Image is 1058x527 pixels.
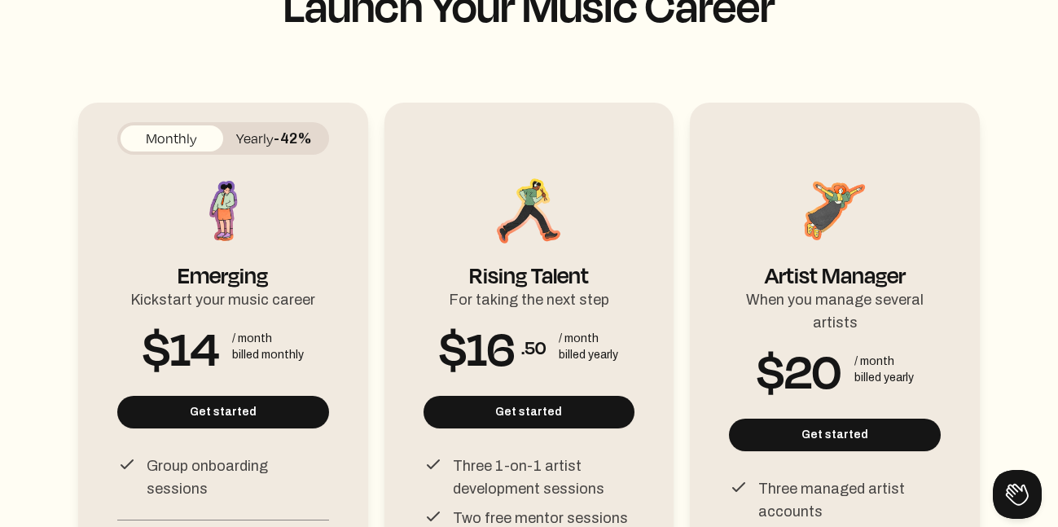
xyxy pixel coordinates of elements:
div: / month [559,331,618,347]
div: When you manage several artists [729,282,941,334]
div: billed yearly [854,370,914,386]
div: Kickstart your music career [130,282,315,311]
button: Get started [729,419,941,451]
button: Monthly [121,125,223,152]
p: Three managed artist accounts [758,477,941,523]
div: / month [232,331,304,347]
img: tab_keywords_by_traffic_grey.svg [162,94,175,108]
span: -42% [274,130,312,147]
img: logo_orange.svg [26,26,39,39]
span: $20 [757,357,841,383]
img: Rising Talent [492,174,565,248]
span: .50 [521,334,546,360]
iframe: Toggle Customer Support [993,470,1042,519]
p: Group onboarding sessions [147,455,329,500]
span: $16 [439,334,515,360]
span: $14 [143,334,219,360]
div: Artist Manager [765,248,906,282]
div: / month [854,354,914,370]
div: billed yearly [559,347,618,363]
button: Yearly-42% [223,125,326,152]
div: Rising Talent [469,248,589,282]
p: Three 1-on-1 artist development sessions [453,455,635,500]
img: tab_domain_overview_orange.svg [44,94,57,108]
div: Domain Overview [62,96,146,107]
img: Artist Manager [798,174,871,248]
button: Get started [424,396,635,428]
div: For taking the next step [449,282,609,311]
img: Emerging [187,174,260,248]
div: v 4.0.25 [46,26,80,39]
div: Domain: [DOMAIN_NAME] [42,42,179,55]
img: website_grey.svg [26,42,39,55]
button: Get started [117,396,329,428]
div: billed monthly [232,347,304,363]
div: Emerging [178,248,268,282]
div: Keywords by Traffic [180,96,274,107]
